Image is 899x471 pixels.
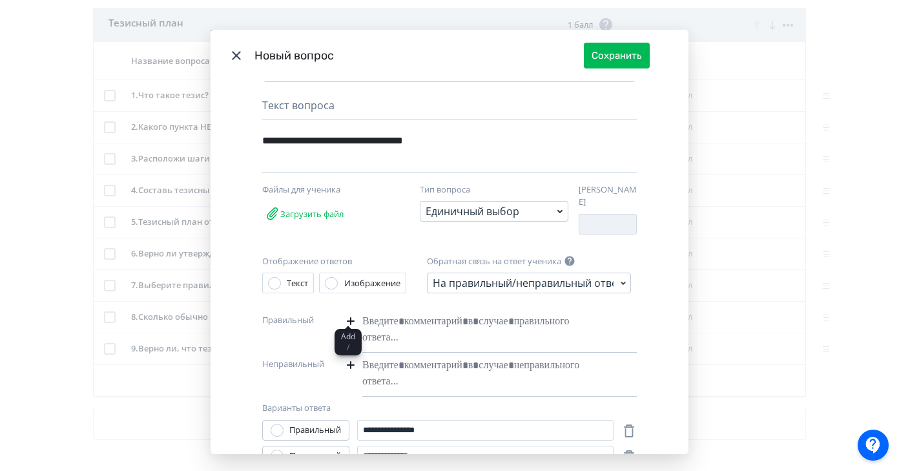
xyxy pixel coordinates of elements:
[289,450,341,463] div: Правильный
[287,277,308,290] div: Текст
[262,358,324,392] label: Неправильный
[427,255,561,268] label: Обратная связь на ответ ученика
[584,43,650,68] button: Сохранить
[262,98,637,120] div: Текст вопроса
[426,204,519,219] div: Единичный выбор
[289,424,341,437] div: Правильный
[262,314,314,348] label: Правильный
[262,255,352,268] label: Отображение ответов
[433,275,614,291] div: На правильный/неправильный ответы
[262,402,331,415] label: Варианты ответа
[420,183,470,196] label: Тип вопроса
[262,183,398,196] div: Файлы для ученика
[211,30,688,454] div: Modal
[254,47,584,65] div: Новый вопрос
[579,183,637,209] label: [PERSON_NAME]
[344,277,400,290] div: Изображение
